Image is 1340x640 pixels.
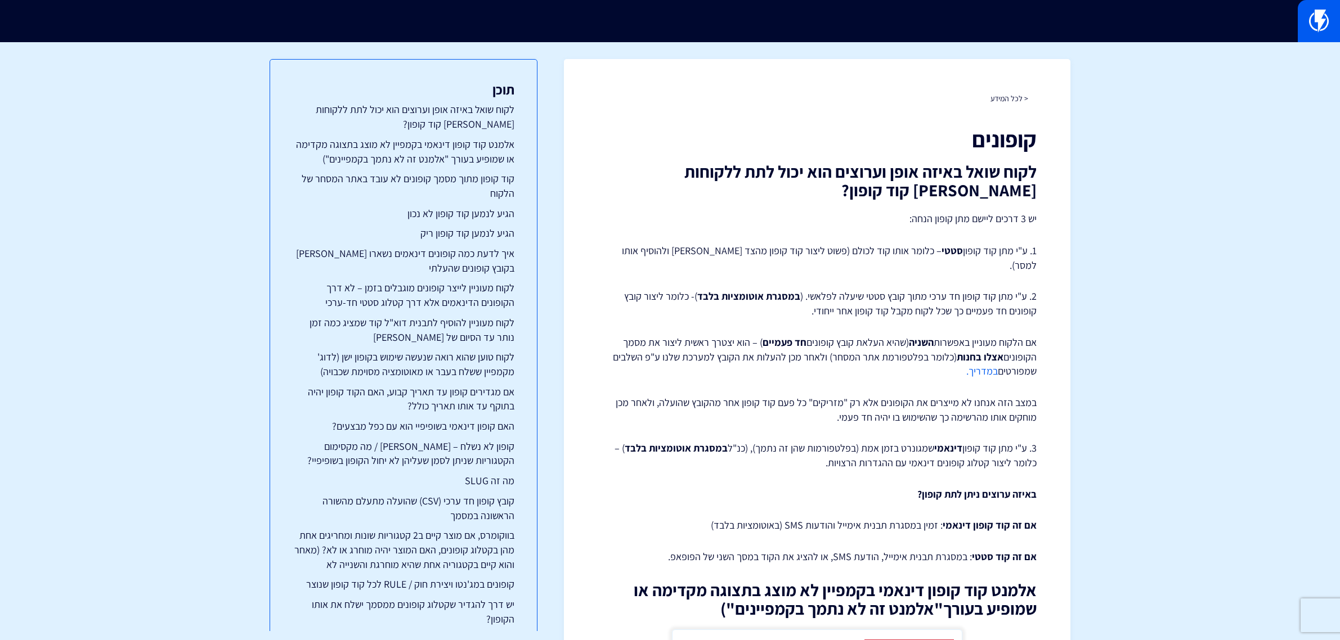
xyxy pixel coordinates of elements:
[293,439,514,468] a: קופון לא נשלח – [PERSON_NAME] / מה מקסימום הקטגוריות שניתן לסמן שעליהן לא יחול הקופון בשופיפיי?
[934,441,962,454] strong: דינאמי
[293,474,514,488] a: מה זה SLUG
[293,281,514,309] a: לקוח מעוניין לייצר קופונים מוגבלים בזמן – לא דרך הקופונים הדינאמים אלא דרך קטלוג סטטי חד-ערכי
[763,336,806,349] strong: חד פעמיים
[598,127,1037,151] h1: קופונים
[293,226,514,241] a: הגיע לנמען קוד קופון ריק
[909,336,934,349] strong: השניה
[943,519,1037,531] strong: אם זה קוד קופון דינאמי
[957,350,1003,363] strong: אצלו בחנות
[966,364,998,377] a: במדריך.
[598,395,1037,424] p: במצב הזה אנחנו לא מייצרים את הקופונים אלא רק "מזריקים" כל פעם קוד קופון אחר מהקובץ שהועלה, ולאחר ...
[917,488,1037,501] strong: באיזה ערוצים ניתן לתת קופון?
[293,385,514,413] a: אם מגדירים קופון עד תאריך קבוע, האם הקוד קופון יהיה בתוקף עד אותו תאריך כולל?
[598,211,1037,227] p: יש 3 דרכים ליישם מתן קופון הנחה:
[942,244,963,257] strong: סטטי
[293,172,514,200] a: קוד קופון מתוך מסמך קופונים לא עובד באתר המסחר של הלקוח
[697,290,800,303] strong: במסגרת אוטומציות בלבד
[972,550,1037,563] strong: אם זה קוד סטטי
[598,289,1037,318] p: 2. ע"י מתן קוד קופון חד ערכי מתוך קובץ סטטי שיעלה לפלאשי. ( )- כלומר ליצור קובץ קופונים חד פעמיים...
[293,494,514,522] a: קובץ קופון חד ערכי (CSV) שהועלה מתעלם מהשורה הראשונה במסמך
[293,597,514,626] a: יש דרך להגדיר שקטלוג קופונים ממסמך ישלח את אותו הקופון?
[417,8,924,34] input: חיפוש מהיר...
[634,579,1037,620] strong: אלמנט קוד קופון דינאמי בקמפיין לא מוצג בתצוגה מקדימה או שמופיע בעורך
[598,163,1037,200] h2: לקוח שואל באיזה אופן וערוצים הוא יכול לתת ללקוחות [PERSON_NAME] קוד קופון?
[293,316,514,344] a: לקוח מעוניין להוסיף לתבנית דוא"ל קוד שמציג כמה זמן נותר עד הסיום של [PERSON_NAME]
[991,93,1028,103] a: < לכל המידע
[598,549,1037,564] p: : במסגרת תבנית אימייל, הודעת SMS, או להציג את הקוד במסך השני של הפופאפ.
[293,206,514,221] a: הגיע לנמען קוד קופון לא נכון
[293,528,514,571] a: בווקומרס, אם מוצר קיים ב2 קטגוריות שונות ומחריגים אחת מהן בקטלוג קופונים, האם המוצר יהיה מוחרג או...
[293,82,514,97] h3: תוכן
[598,244,1037,272] p: 1. ע"י מתן קוד קופון – כלומר אותו קוד לכולם (פשוט ליצור קוד קופון מהצד [PERSON_NAME] ולהוסיף אותו...
[293,350,514,378] a: לקוח טוען שהוא רואה שנעשה שימוש בקופון ישן (לדוג' מקמפיין ששלח בעבר או מאוטומציה מסוימת שכבויה)
[625,441,728,454] strong: במסגרת אוטומציות בלבד
[293,419,514,434] a: האם קופון דינאמי בשופיפיי הוא עם כפל מבצעים?
[598,581,1037,618] h2: "אלמנט זה לא נתמך בקמפיינים")
[293,102,514,131] a: לקוח שואל באיזה אופן וערוצים הוא יכול לתת ללקוחות [PERSON_NAME] קוד קופון?
[293,577,514,592] a: קופונים במג'נטו ויצירת חוק / RULE לכל קוד קופון שנוצר
[598,518,1037,533] p: : זמין במסגרת תבנית אימייל והודעות SMS (באוטומציות בלבד)
[598,441,1037,470] p: 3. ע"י מתן קוד קופון שמגונרט בזמן אמת (בפלטפורמות שהן זה נתמך), (כנ"ל ) – כלומר ליצור קטלוג קופונ...
[293,246,514,275] a: איך לדעת כמה קופונים דינאמים נשארו [PERSON_NAME] בקובץ קופונים שהעלתי
[293,137,514,166] a: אלמנט קוד קופון דינאמי בקמפיין לא מוצג בתצוגה מקדימה או שמופיע בעורך "אלמנט זה לא נתמך בקמפיינים")
[598,335,1037,378] p: אם הלקוח מעוניין באפשרות (שהיא העלאת קובץ קופונים ) – הוא יצטרך ראשית ליצור את מסמך הקופונים (כלו...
